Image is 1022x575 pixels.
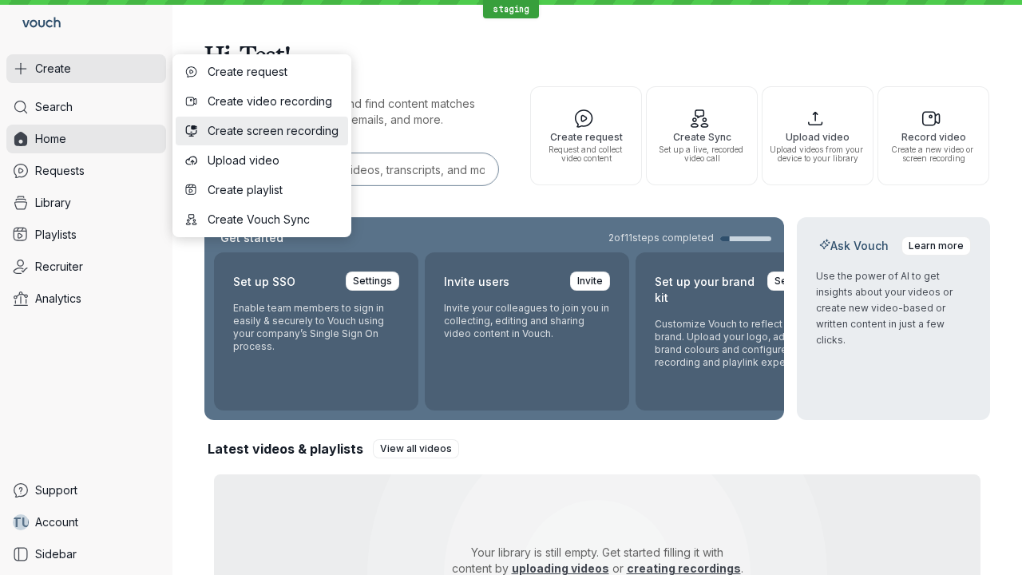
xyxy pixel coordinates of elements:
[6,476,166,505] a: Support
[444,302,610,340] p: Invite your colleagues to join you in collecting, editing and sharing video content in Vouch.
[767,272,821,291] a: Settings
[816,238,892,254] h2: Ask Vouch
[176,146,348,175] button: Upload video
[353,273,392,289] span: Settings
[6,284,166,313] a: Analytics
[208,64,339,80] span: Create request
[627,561,741,575] a: creating recordings
[35,99,73,115] span: Search
[176,176,348,204] button: Create playlist
[208,212,339,228] span: Create Vouch Sync
[901,236,971,256] a: Learn more
[380,441,452,457] span: View all videos
[208,123,339,139] span: Create screen recording
[22,514,30,530] span: U
[885,132,982,142] span: Record video
[6,93,166,121] a: Search
[769,132,866,142] span: Upload video
[208,182,339,198] span: Create playlist
[176,57,348,86] button: Create request
[655,318,821,369] p: Customize Vouch to reflect your brand. Upload your logo, adjust brand colours and configure the r...
[176,117,348,145] button: Create screen recording
[35,482,77,498] span: Support
[570,272,610,291] a: Invite
[35,131,66,147] span: Home
[373,439,459,458] a: View all videos
[512,561,609,575] a: uploading videos
[577,273,603,289] span: Invite
[444,272,509,292] h2: Invite users
[6,6,67,42] a: Go to homepage
[346,272,399,291] a: Settings
[233,302,399,353] p: Enable team members to sign in easily & securely to Vouch using your company’s Single Sign On pro...
[35,291,81,307] span: Analytics
[204,32,990,77] h1: Hi, Test!
[176,87,348,116] button: Create video recording
[537,145,635,163] span: Request and collect video content
[6,188,166,217] a: Library
[35,227,77,243] span: Playlists
[816,268,971,348] p: Use the power of AI to get insights about your videos or create new video-based or written conten...
[6,157,166,185] a: Requests
[537,132,635,142] span: Create request
[608,232,714,244] span: 2 of 11 steps completed
[6,508,166,537] a: TUAccount
[35,195,71,211] span: Library
[6,252,166,281] a: Recruiter
[35,514,78,530] span: Account
[762,86,873,185] button: Upload videoUpload videos from your device to your library
[530,86,642,185] button: Create requestRequest and collect video content
[35,259,83,275] span: Recruiter
[6,125,166,153] a: Home
[208,153,339,169] span: Upload video
[6,54,166,83] button: Create
[885,145,982,163] span: Create a new video or screen recording
[655,272,758,308] h2: Set up your brand kit
[6,540,166,569] a: Sidebar
[653,145,751,163] span: Set up a live, recorded video call
[653,132,751,142] span: Create Sync
[208,93,339,109] span: Create video recording
[909,238,964,254] span: Learn more
[176,205,348,234] button: Create Vouch Sync
[774,273,814,289] span: Settings
[646,86,758,185] button: Create SyncSet up a live, recorded video call
[35,546,77,562] span: Sidebar
[6,220,166,249] a: Playlists
[877,86,989,185] button: Record videoCreate a new video or screen recording
[204,96,501,128] p: Search for any keywords and find content matches through transcriptions, user emails, and more.
[769,145,866,163] span: Upload videos from your device to your library
[217,230,287,246] h2: Get started
[608,232,771,244] a: 2of11steps completed
[208,440,363,458] h2: Latest videos & playlists
[233,272,295,292] h2: Set up SSO
[35,61,71,77] span: Create
[12,514,22,530] span: T
[35,163,85,179] span: Requests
